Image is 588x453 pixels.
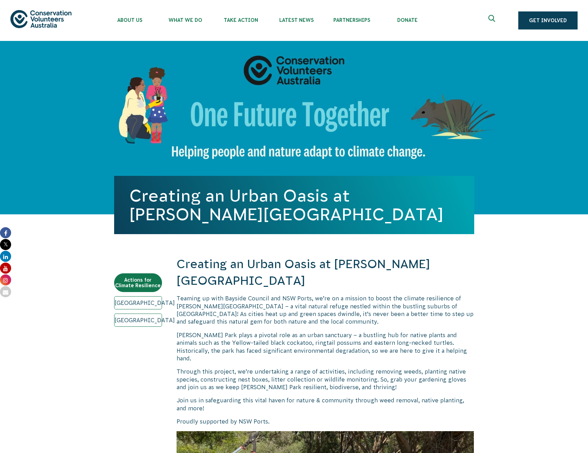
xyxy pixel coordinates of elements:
[213,17,269,23] span: Take Action
[177,331,474,362] p: [PERSON_NAME] Park plays a pivotal role as an urban sanctuary – a bustling hub for native plants ...
[324,17,380,23] span: Partnerships
[129,186,459,224] h1: Creating an Urban Oasis at [PERSON_NAME][GEOGRAPHIC_DATA]
[177,294,474,326] p: Teaming up with Bayside Council and NSW Ports, we’re on a mission to boost the climate resilience...
[177,368,474,391] p: Through this project, we’re undertaking a range of activities, including removing weeds, planting...
[10,10,71,28] img: logo.svg
[114,296,162,309] a: [GEOGRAPHIC_DATA]
[269,17,324,23] span: Latest News
[518,11,578,29] a: Get Involved
[102,17,157,23] span: About Us
[177,418,474,425] p: Proudly supported by NSW Ports.
[177,256,474,289] h2: Creating an Urban Oasis at [PERSON_NAME][GEOGRAPHIC_DATA]
[177,396,474,412] p: Join us in safeguarding this vital haven for nature & community through weed removal, native plan...
[488,15,497,26] span: Expand search box
[484,12,501,29] button: Expand search box Close search box
[114,273,162,292] a: Actions for Climate Resilience
[380,17,435,23] span: Donate
[157,17,213,23] span: What We Do
[114,314,162,327] a: [GEOGRAPHIC_DATA]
